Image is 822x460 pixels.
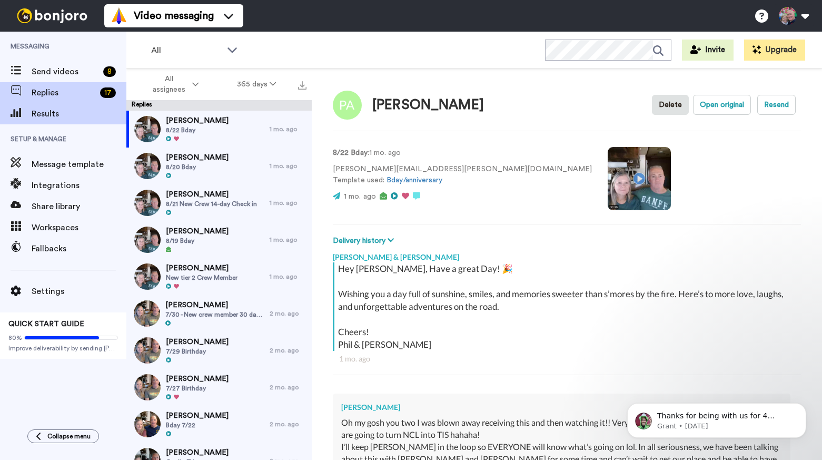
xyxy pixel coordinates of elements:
span: 8/20 Bday [166,163,229,171]
span: [PERSON_NAME] [166,189,257,200]
span: 7/30 - New crew member 30 day check in [165,310,264,319]
span: [PERSON_NAME] [166,447,229,458]
p: Message from Grant, sent 3w ago [46,41,182,50]
span: Collapse menu [47,432,91,441]
span: [PERSON_NAME] [166,374,229,384]
span: New tier 2 Crew Member [166,273,237,282]
span: [PERSON_NAME] [165,300,264,310]
p: [PERSON_NAME][EMAIL_ADDRESS][PERSON_NAME][DOMAIN_NAME] Template used: [333,164,592,186]
a: [PERSON_NAME]8/21 New Crew 14-day Check in1 mo. ago [126,184,312,221]
div: 2 mo. ago [270,383,306,392]
img: 391e5a6c-cf1f-45cd-8d91-780ede98635a-thumb.jpg [134,374,161,400]
span: [PERSON_NAME] [166,152,229,163]
img: a83d6c72-d9c5-4322-bdff-45414a0d4b28-thumb.jpg [134,116,161,142]
span: All [151,44,222,57]
img: ecf52868-96fc-48ce-aee0-856d01703773-thumb.jpg [134,227,161,253]
span: Send videos [32,65,99,78]
div: 1 mo. ago [270,125,306,133]
div: 8 [103,66,116,77]
a: [PERSON_NAME]8/20 Bday1 mo. ago [126,148,312,184]
img: Image of Paul Abitz [333,91,362,120]
img: bj-logo-header-white.svg [13,8,92,23]
img: 80fa66ba-6ace-4e58-af42-c68dd92b81d3-thumb.jpg [134,300,160,327]
a: [PERSON_NAME]7/27 Birthday2 mo. ago [126,369,312,406]
div: 2 mo. ago [270,420,306,428]
span: All assignees [147,74,190,95]
span: 8/21 New Crew 14-day Check in [166,200,257,208]
a: [PERSON_NAME]8/22 Bday1 mo. ago [126,111,312,148]
span: [PERSON_NAME] [166,115,229,126]
div: 1 mo. ago [270,272,306,281]
a: [PERSON_NAME]8/19 Bday1 mo. ago [126,221,312,258]
div: 17 [100,87,116,98]
span: Replies [32,86,96,99]
strong: 8/22 Bday [333,149,368,156]
div: Oh my gosh you two I was blown away receiving this and then watching it!! Very nice of you thank ... [341,417,782,441]
button: Delete [652,95,689,115]
span: Thanks for being with us for 4 months - it's flown by! How can we make the next 4 months even bet... [46,31,181,228]
div: [PERSON_NAME] & [PERSON_NAME] [333,247,801,262]
div: Hey [PERSON_NAME], Have a great Day! 🎉 Wishing you a day full of sunshine, smiles, and memories s... [338,262,798,351]
button: 365 days [218,75,295,94]
img: vm-color.svg [111,7,127,24]
div: [PERSON_NAME] [372,97,484,113]
span: 1 mo. ago [344,193,376,200]
span: Improve deliverability by sending [PERSON_NAME]’s from your own email [8,344,118,353]
img: 8b95f780-f74e-4ba8-b573-6fed396e23a6-thumb.jpg [134,153,161,179]
button: Collapse menu [27,429,99,443]
span: 80% [8,334,22,342]
span: Results [32,107,126,120]
div: 2 mo. ago [270,309,306,318]
span: [PERSON_NAME] [166,263,237,273]
span: Message template [32,158,126,171]
iframe: Intercom notifications message [611,381,822,455]
img: 525526db-0c54-45f6-9608-348173888222-thumb.jpg [134,263,161,290]
img: 6f9e76ba-8ff3-4a93-922c-aea2686e1a4d-thumb.jpg [134,337,161,364]
a: Bday/anniversary [387,177,442,184]
button: Upgrade [744,40,805,61]
img: 7009554a-3886-45a6-a472-873fc193b5fc-thumb.jpg [134,411,161,437]
a: [PERSON_NAME]Bday 7/222 mo. ago [126,406,312,443]
div: [PERSON_NAME] [341,402,782,413]
span: [PERSON_NAME] [166,226,229,237]
span: Share library [32,200,126,213]
img: export.svg [298,81,306,90]
p: : 1 mo. ago [333,148,592,159]
img: be313332-1141-45fe-82da-a7383761fa91-thumb.jpg [134,190,161,216]
button: Delivery history [333,235,397,247]
span: Settings [32,285,126,298]
span: Workspaces [32,221,126,234]
span: Integrations [32,179,126,192]
div: Replies [126,100,312,111]
div: 1 mo. ago [270,199,306,207]
span: Video messaging [134,8,214,23]
span: 8/22 Bday [166,126,229,134]
span: QUICK START GUIDE [8,320,84,328]
div: 1 mo. ago [270,162,306,170]
div: 1 mo. ago [339,354,795,364]
div: 2 mo. ago [270,346,306,355]
a: [PERSON_NAME]7/30 - New crew member 30 day check in2 mo. ago [126,295,312,332]
button: Invite [682,40,734,61]
button: Open original [693,95,751,115]
button: Export all results that match these filters now. [295,76,310,92]
button: Resend [757,95,796,115]
a: [PERSON_NAME]7/29 Birthday2 mo. ago [126,332,312,369]
a: [PERSON_NAME]New tier 2 Crew Member1 mo. ago [126,258,312,295]
span: 7/27 Birthday [166,384,229,393]
span: [PERSON_NAME] [166,337,229,347]
span: Bday 7/22 [166,421,229,429]
span: 8/19 Bday [166,237,229,245]
div: 1 mo. ago [270,236,306,244]
button: All assignees [128,70,218,99]
span: Fallbacks [32,242,126,255]
span: 7/29 Birthday [166,347,229,356]
span: [PERSON_NAME] [166,410,229,421]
